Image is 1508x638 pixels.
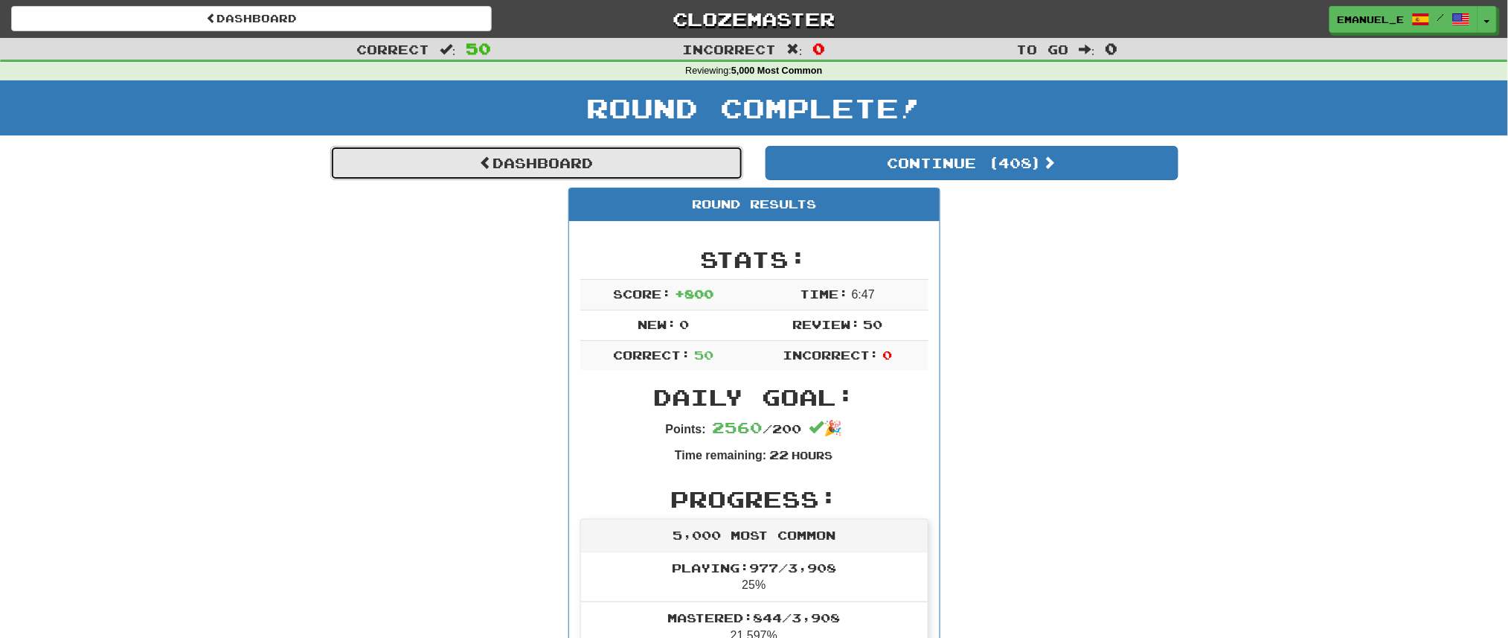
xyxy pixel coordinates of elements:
[1079,43,1095,56] span: :
[356,42,429,57] span: Correct
[668,610,841,625] span: Mastered: 844 / 3,908
[1338,13,1405,26] span: emanuel_e
[852,288,875,301] span: 6 : 47
[800,287,848,301] span: Time:
[581,520,928,552] div: 5,000 Most Common
[882,348,892,362] span: 0
[783,348,879,362] span: Incorrect:
[638,317,676,331] span: New:
[675,287,713,301] span: + 800
[1329,6,1478,33] a: emanuel_e /
[440,43,456,56] span: :
[1106,39,1118,57] span: 0
[712,418,763,436] span: 2560
[766,146,1178,180] button: Continue (408)
[786,43,803,56] span: :
[682,42,776,57] span: Incorrect
[809,420,842,436] span: 🎉
[613,348,690,362] span: Correct:
[731,66,822,76] strong: 5,000 Most Common
[694,348,713,362] span: 50
[813,39,826,57] span: 0
[769,447,789,462] span: 22
[581,552,928,603] li: 25%
[792,449,833,462] small: Hours
[11,6,492,31] a: Dashboard
[514,6,995,32] a: Clozemaster
[1016,42,1068,57] span: To go
[792,317,860,331] span: Review:
[1437,12,1445,22] span: /
[580,385,928,409] h2: Daily Goal:
[580,487,928,511] h2: Progress:
[672,561,836,575] span: Playing: 977 / 3,908
[569,188,940,221] div: Round Results
[330,146,743,180] a: Dashboard
[863,317,882,331] span: 50
[679,317,689,331] span: 0
[466,39,492,57] span: 50
[666,423,706,436] strong: Points:
[5,93,1503,123] h1: Round Complete!
[580,247,928,272] h2: Stats:
[675,449,766,462] strong: Time remaining:
[613,287,671,301] span: Score:
[712,421,801,436] span: / 200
